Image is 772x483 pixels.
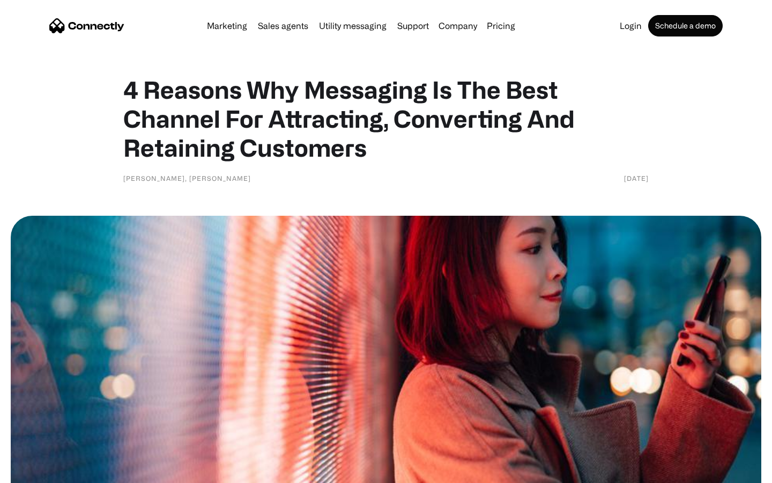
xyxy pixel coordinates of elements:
a: home [49,18,124,34]
a: Utility messaging [315,21,391,30]
a: Sales agents [254,21,313,30]
a: Pricing [482,21,519,30]
a: Login [615,21,646,30]
a: Marketing [203,21,251,30]
a: Schedule a demo [648,15,723,36]
h1: 4 Reasons Why Messaging Is The Best Channel For Attracting, Converting And Retaining Customers [123,75,649,162]
a: Support [393,21,433,30]
ul: Language list [21,464,64,479]
div: [DATE] [624,173,649,184]
div: Company [435,18,480,33]
div: Company [439,18,477,33]
aside: Language selected: English [11,464,64,479]
div: [PERSON_NAME], [PERSON_NAME] [123,173,251,184]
